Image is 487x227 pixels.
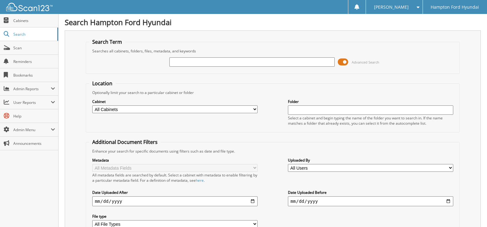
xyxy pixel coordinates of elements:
label: Metadata [92,158,258,163]
span: Reminders [13,59,55,64]
legend: Additional Document Filters [89,139,161,145]
label: Uploaded By [288,158,453,163]
h1: Search Hampton Ford Hyundai [65,17,481,27]
span: Scan [13,45,55,51]
legend: Location [89,80,115,87]
span: Admin Reports [13,86,51,91]
label: File type [92,214,258,219]
span: User Reports [13,100,51,105]
input: start [92,196,258,206]
div: Searches all cabinets, folders, files, metadata, and keywords [89,48,456,54]
label: Date Uploaded After [92,190,258,195]
span: Cabinets [13,18,55,23]
span: Hampton Ford Hyundai [431,5,479,9]
span: Announcements [13,141,55,146]
span: Bookmarks [13,73,55,78]
span: Admin Menu [13,127,51,132]
div: All metadata fields are searched by default. Select a cabinet with metadata to enable filtering b... [92,172,258,183]
span: Search [13,32,54,37]
div: Enhance your search for specific documents using filters such as date and file type. [89,149,456,154]
a: here [196,178,204,183]
span: Help [13,113,55,119]
label: Folder [288,99,453,104]
div: Optionally limit your search to a particular cabinet or folder [89,90,456,95]
label: Date Uploaded Before [288,190,453,195]
legend: Search Term [89,38,125,45]
span: [PERSON_NAME] [374,5,409,9]
input: end [288,196,453,206]
span: Advanced Search [352,60,379,65]
img: scan123-logo-white.svg [6,3,53,11]
div: Select a cabinet and begin typing the name of the folder you want to search in. If the name match... [288,115,453,126]
label: Cabinet [92,99,258,104]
